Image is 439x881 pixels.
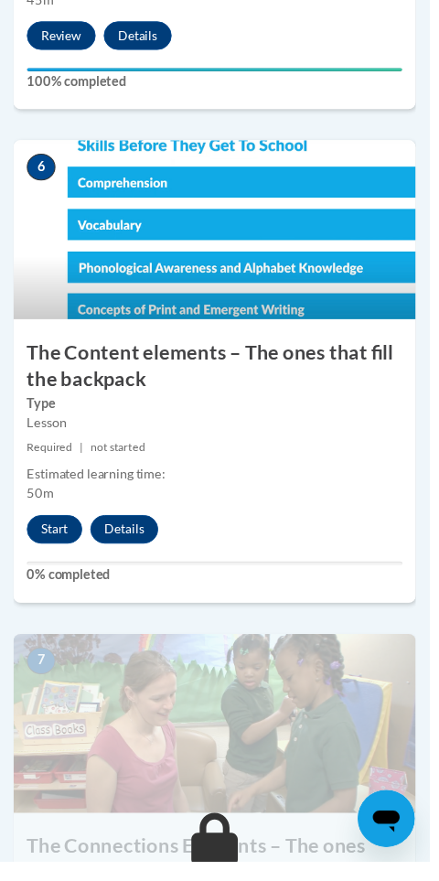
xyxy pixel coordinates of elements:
button: Details [92,527,162,556]
button: Details [106,22,176,51]
div: Estimated learning time: [27,475,412,495]
span: 6 [27,157,57,185]
iframe: Button to launch messaging window [366,808,424,866]
span: Required [27,450,74,464]
div: Your progress [27,70,412,73]
button: Start [27,527,84,556]
h3: The Content elements – The ones that fill the backpack [14,347,425,403]
span: not started [92,450,148,464]
label: 0% completed [27,578,412,598]
label: Type [27,403,412,423]
span: 7 [27,662,57,690]
button: Review [27,22,98,51]
span: 50m [27,497,55,512]
div: Lesson [27,423,412,443]
img: Course Image [14,144,425,327]
img: Course Image [14,649,425,832]
label: 100% completed [27,73,412,93]
span: | [81,450,85,464]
